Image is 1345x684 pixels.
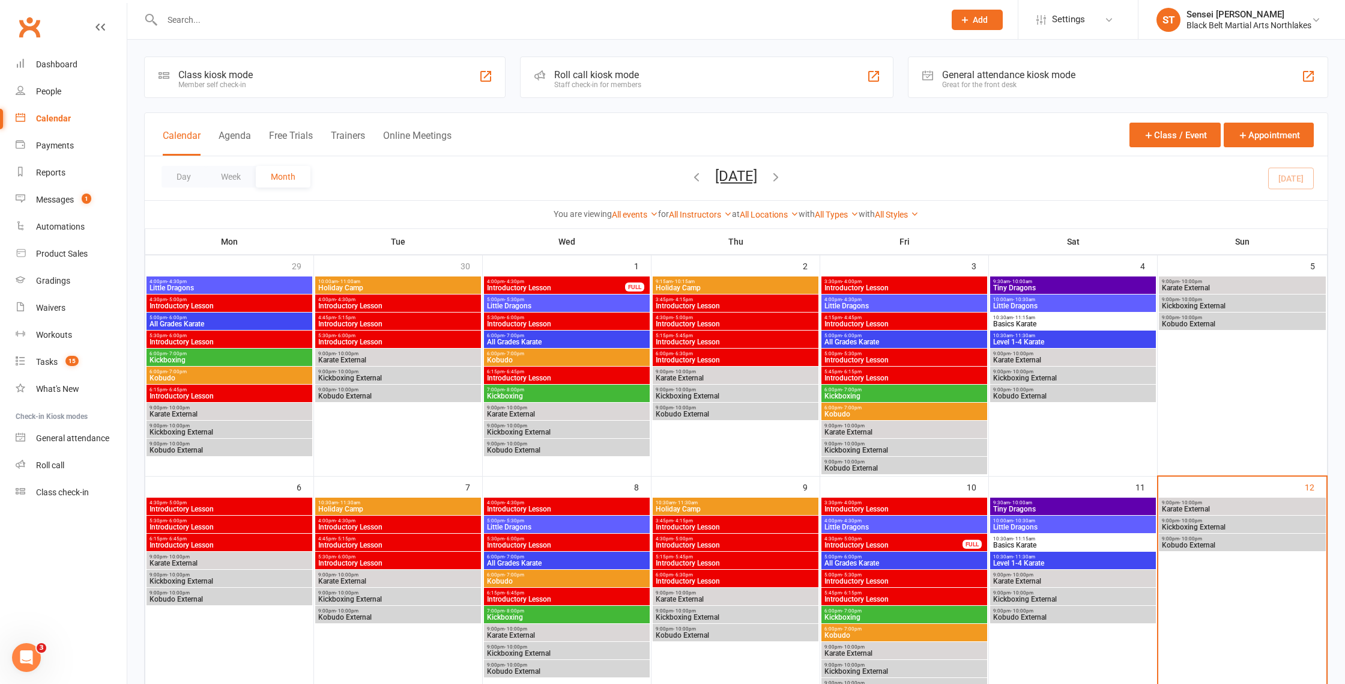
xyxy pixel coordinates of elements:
[655,524,816,531] span: Introductory Lesson
[149,333,310,338] span: 5:30pm
[318,369,479,374] span: 9:00pm
[993,320,1153,328] span: Basics Karate
[16,51,127,78] a: Dashboard
[318,297,479,302] span: 4:00pm
[842,423,865,429] span: - 10:00pm
[504,423,527,429] span: - 10:00pm
[673,297,693,302] span: - 4:15pm
[167,369,187,374] span: - 7:00pm
[65,356,79,366] span: 15
[732,209,740,219] strong: at
[1156,8,1180,32] div: ST
[824,356,985,364] span: Introductory Lesson
[554,69,641,81] div: Roll call kiosk mode
[504,333,524,338] span: - 7:00pm
[149,356,310,364] span: Kickboxing
[36,433,109,443] div: General attendance
[16,425,127,452] a: General attendance kiosk mode
[82,194,91,204] span: 1
[37,643,46,653] span: 3
[993,338,1153,346] span: Level 1-4 Karate
[1013,518,1035,524] span: - 10:30am
[715,168,757,185] button: [DATE]
[486,356,647,364] span: Kobudo
[1011,369,1033,374] span: - 10:00pm
[824,441,985,447] span: 9:00pm
[149,320,310,328] span: All Grades Karate
[504,518,524,524] span: - 5:30pm
[149,392,310,400] span: Introductory Lesson
[36,487,89,497] div: Class check-in
[824,518,985,524] span: 4:00pm
[625,282,644,292] div: FULL
[673,518,693,524] span: - 4:15pm
[486,374,647,382] span: Introductory Lesson
[1013,333,1035,338] span: - 11:30am
[149,279,310,284] span: 4:00pm
[486,279,626,284] span: 4:00pm
[655,500,816,505] span: 10:30am
[673,351,693,356] span: - 6:30pm
[167,333,187,338] span: - 6:00pm
[486,315,647,320] span: 5:30pm
[993,369,1153,374] span: 9:00pm
[655,518,816,524] span: 3:45pm
[318,505,479,513] span: Holiday Camp
[16,376,127,403] a: What's New
[36,249,88,258] div: Product Sales
[318,356,479,364] span: Karate External
[504,279,524,284] span: - 4:30pm
[842,518,862,524] span: - 4:30pm
[486,411,647,418] span: Karate External
[336,369,358,374] span: - 10:00pm
[149,505,310,513] span: Introductory Lesson
[842,459,865,465] span: - 10:00pm
[875,210,919,219] a: All Styles
[740,210,799,219] a: All Locations
[676,500,698,505] span: - 11:30am
[167,405,190,411] span: - 10:00pm
[554,209,612,219] strong: You are viewing
[803,255,820,275] div: 2
[336,333,355,338] span: - 6:00pm
[318,387,479,392] span: 9:00pm
[219,130,251,156] button: Agenda
[167,500,187,505] span: - 5:00pm
[486,333,647,338] span: 6:00pm
[993,351,1153,356] span: 9:00pm
[149,441,310,447] span: 9:00pm
[554,81,641,89] div: Staff check-in for members
[504,351,524,356] span: - 7:00pm
[655,387,816,392] span: 9:00pm
[655,279,816,284] span: 9:15am
[486,505,647,513] span: Introductory Lesson
[824,429,985,436] span: Karate External
[952,10,1003,30] button: Add
[824,405,985,411] span: 6:00pm
[483,229,651,254] th: Wed
[842,351,862,356] span: - 5:30pm
[318,351,479,356] span: 9:00pm
[167,279,187,284] span: - 4:30pm
[1161,284,1323,292] span: Karate External
[612,210,658,219] a: All events
[318,279,479,284] span: 10:00am
[655,284,816,292] span: Holiday Camp
[824,387,985,392] span: 6:00pm
[1186,9,1311,20] div: Sensei [PERSON_NAME]
[824,459,985,465] span: 9:00pm
[673,315,693,320] span: - 5:00pm
[673,405,696,411] span: - 10:00pm
[16,240,127,267] a: Product Sales
[16,132,127,159] a: Payments
[842,500,862,505] span: - 4:00pm
[824,333,985,338] span: 5:00pm
[178,81,253,89] div: Member self check-in
[942,81,1075,89] div: Great for the front desk
[799,209,815,219] strong: with
[967,477,988,496] div: 10
[149,447,310,454] span: Kobudo External
[331,130,365,156] button: Trainers
[673,387,696,392] span: - 10:00pm
[16,479,127,506] a: Class kiosk mode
